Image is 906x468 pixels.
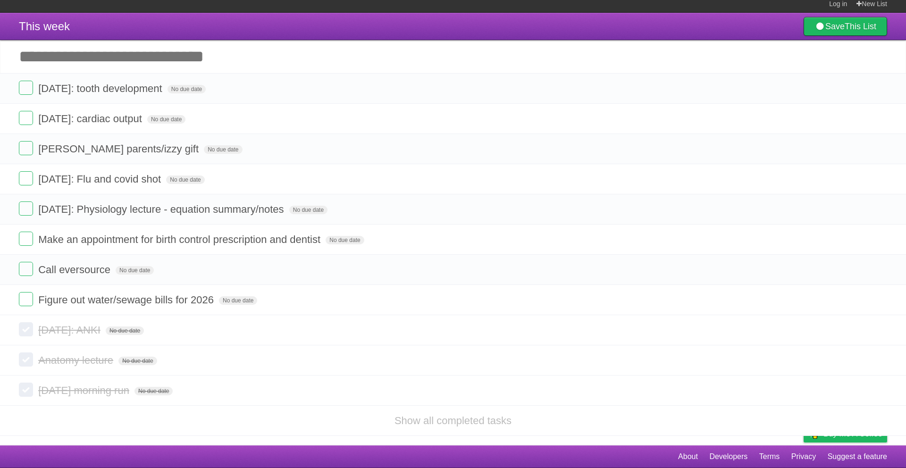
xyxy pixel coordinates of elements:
a: SaveThis List [804,17,887,36]
a: Terms [759,448,780,466]
span: [DATE]: Physiology lecture - equation summary/notes [38,203,286,215]
label: Done [19,232,33,246]
span: This week [19,20,70,33]
a: Suggest a feature [828,448,887,466]
span: [DATE]: cardiac output [38,113,144,125]
label: Done [19,171,33,185]
label: Done [19,322,33,336]
label: Done [19,262,33,276]
span: Make an appointment for birth control prescription and dentist [38,234,323,245]
span: [DATE]: ANKI [38,324,103,336]
label: Done [19,383,33,397]
a: Developers [709,448,747,466]
span: Buy me a coffee [823,426,882,442]
span: [DATE]: Flu and covid shot [38,173,163,185]
span: No due date [134,387,173,395]
span: No due date [326,236,364,244]
a: Show all completed tasks [394,415,512,426]
label: Done [19,352,33,367]
span: Figure out water/sewage bills for 2026 [38,294,216,306]
span: No due date [289,206,327,214]
span: No due date [166,175,204,184]
a: About [678,448,698,466]
span: No due date [204,145,242,154]
span: Call eversource [38,264,113,276]
span: [DATE]: tooth development [38,83,165,94]
span: No due date [118,357,157,365]
span: Anatomy lecture [38,354,116,366]
label: Done [19,292,33,306]
b: This List [845,22,876,31]
label: Done [19,201,33,216]
label: Done [19,81,33,95]
span: No due date [168,85,206,93]
span: [PERSON_NAME] parents/izzy gift [38,143,201,155]
label: Done [19,141,33,155]
span: No due date [219,296,257,305]
span: No due date [147,115,185,124]
span: [DATE] morning run [38,384,132,396]
label: Done [19,111,33,125]
span: No due date [116,266,154,275]
span: No due date [106,326,144,335]
a: Privacy [791,448,816,466]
